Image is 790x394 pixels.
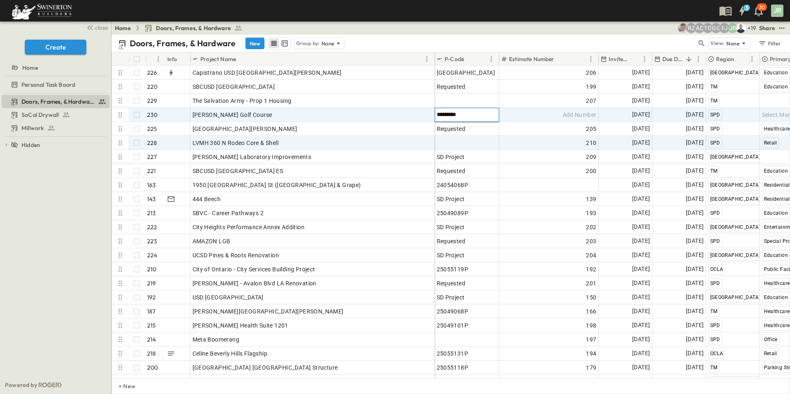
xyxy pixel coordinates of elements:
[21,111,59,119] span: SoCal Drywall
[771,5,783,17] div: JR
[586,54,596,64] button: Menu
[2,78,109,91] div: Personal Task Boardtest
[586,377,596,386] span: 196
[632,138,650,147] span: [DATE]
[445,55,464,63] p: P-Code
[268,37,291,50] div: table view
[703,23,713,33] div: Travis Osterloh (travis.osterloh@swinerton.com)
[156,24,231,32] span: Doors, Frames, & Hardware
[710,126,720,132] span: SPD
[193,377,240,386] span: 101 Ash 100% SD
[632,110,650,119] span: [DATE]
[193,363,338,372] span: [GEOGRAPHIC_DATA] [GEOGRAPHIC_DATA] Structure
[2,96,108,107] a: Doors, Frames, & Hardware
[437,363,469,372] span: 25055118P
[632,320,650,330] span: [DATE]
[764,337,778,342] span: Office
[466,55,475,64] button: Sort
[437,265,469,273] span: 25055119P
[764,280,790,286] span: Healthcare
[764,168,788,174] span: Education
[296,39,320,47] p: Group by:
[726,39,740,47] p: None
[695,23,704,33] div: Alyssa De Robertis (aderoberti@swinerton.com)
[686,250,704,260] span: [DATE]
[147,279,156,287] p: 219
[764,140,777,146] span: Retail
[686,236,704,246] span: [DATE]
[632,306,650,316] span: [DATE]
[193,153,312,161] span: [PERSON_NAME] Laboratory Improvements
[632,152,650,161] span: [DATE]
[710,196,761,202] span: [GEOGRAPHIC_DATA]
[710,168,718,174] span: TM
[759,4,765,11] p: 30
[759,24,775,32] div: Share
[710,238,720,244] span: SPD
[2,108,109,121] div: SoCal Drywalltest
[764,84,788,90] span: Education
[632,96,650,105] span: [DATE]
[115,24,131,32] a: Home
[758,39,781,48] div: Filter
[632,166,650,176] span: [DATE]
[686,222,704,232] span: [DATE]
[437,125,466,133] span: Requested
[437,293,465,301] span: SD Project
[147,83,158,91] p: 220
[716,55,734,63] p: Region
[200,55,236,63] p: Project Name
[747,24,756,32] p: + 19
[148,55,157,64] button: Sort
[710,182,761,188] span: [GEOGRAPHIC_DATA]
[710,337,720,342] span: SPD
[686,292,704,302] span: [DATE]
[193,139,279,147] span: LVMH 360 N Rodeo Core & Shell
[586,321,596,330] span: 198
[21,141,40,149] span: Hidden
[147,349,156,358] p: 218
[710,266,723,272] span: OCLA
[147,363,158,372] p: 200
[586,335,596,344] span: 197
[764,196,790,202] span: Residential
[686,82,704,91] span: [DATE]
[710,365,718,370] span: TM
[710,309,718,314] span: TM
[193,335,240,344] span: Meta Boomerang
[686,166,704,176] span: [DATE]
[21,97,95,106] span: Doors, Frames, & Hardware
[193,83,275,91] span: SBCUSD [GEOGRAPHIC_DATA]
[686,194,704,204] span: [DATE]
[437,195,465,203] span: SD Project
[147,223,157,231] p: 222
[719,23,729,33] div: Francisco J. Sanchez (frsanchez@swinerton.com)
[193,195,221,203] span: 444 Beech
[686,208,704,218] span: [DATE]
[437,307,469,316] span: 25049068P
[764,351,777,356] span: Retail
[586,307,596,316] span: 166
[764,252,788,258] span: Education
[745,5,748,11] h6: 3
[632,264,650,274] span: [DATE]
[764,323,790,328] span: Healthcare
[147,307,156,316] p: 187
[747,54,757,64] button: Menu
[686,180,704,190] span: [DATE]
[147,335,156,344] p: 214
[437,251,465,259] span: SD Project
[25,40,86,55] button: Create
[586,209,596,217] span: 193
[632,278,650,288] span: [DATE]
[147,125,157,133] p: 225
[147,251,157,259] p: 224
[147,139,157,147] p: 228
[586,363,596,372] span: 179
[167,47,177,71] div: Info
[147,195,156,203] p: 143
[586,153,596,161] span: 209
[632,222,650,232] span: [DATE]
[586,139,596,147] span: 210
[193,111,272,119] span: [PERSON_NAME] Golf Course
